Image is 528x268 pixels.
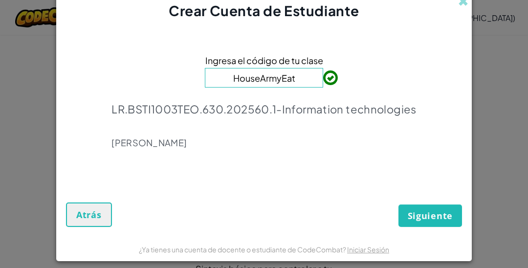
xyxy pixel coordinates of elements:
button: Atrás [66,202,112,227]
a: Iniciar Sesión [347,245,389,254]
span: Ingresa el código de tu clase [205,53,323,67]
span: Crear Cuenta de Estudiante [169,2,359,19]
p: LR.BSTI1003TEO.630.202560.1-Information technologies [111,102,416,116]
span: ¿Ya tienes una cuenta de docente o estudiante de CodeCombat? [139,245,347,254]
span: Siguiente [408,210,453,222]
p: [PERSON_NAME] [111,137,416,149]
button: Siguiente [398,204,462,227]
span: Atrás [76,209,102,221]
